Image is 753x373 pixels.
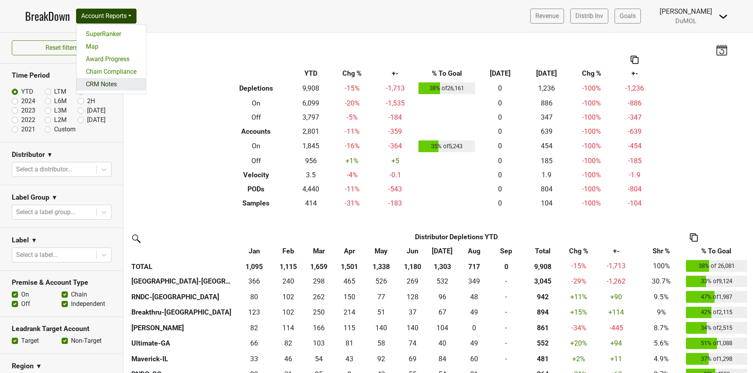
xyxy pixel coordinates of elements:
[273,244,303,258] th: Feb: activate to sort column ascending
[12,362,34,370] h3: Region
[524,196,570,210] td: 104
[71,290,87,299] label: Chain
[564,244,593,258] th: Chg %: activate to sort column ascending
[366,276,396,286] div: 526
[273,351,303,367] td: 45.5
[570,196,613,210] td: -100 %
[521,336,564,351] th: 552.180
[364,244,398,258] th: May: activate to sort column ascending
[374,96,417,110] td: -1,535
[427,305,457,320] td: 66.671
[291,196,330,210] td: 414
[427,336,457,351] td: 39.5
[273,274,303,289] td: 240.1
[305,276,333,286] div: 298
[493,276,519,286] div: -
[570,182,613,196] td: -100 %
[54,87,66,96] label: LTM
[129,244,235,258] th: &nbsp;: activate to sort column ascending
[398,289,427,305] td: 127.504
[570,124,613,138] td: -100 %
[398,258,427,274] th: 1,180
[235,351,274,367] td: 33.166
[595,307,637,317] div: +114
[275,307,301,317] div: 102
[429,276,455,286] div: 532
[613,80,656,96] td: -1,236
[374,138,417,154] td: -364
[491,244,521,258] th: Sep: activate to sort column ascending
[305,354,333,364] div: 54
[570,138,613,154] td: -100 %
[87,115,105,125] label: [DATE]
[76,28,146,40] a: SuperRanker
[427,351,457,367] td: 84.167
[366,307,396,317] div: 51
[570,154,613,168] td: -100 %
[336,354,362,364] div: 43
[675,17,697,25] span: DuMOL
[335,244,364,258] th: Apr: activate to sort column ascending
[493,338,519,348] div: -
[570,80,613,96] td: -100 %
[364,351,398,367] td: 92.001
[129,258,235,274] th: TOTAL
[491,320,521,336] td: 0
[76,53,146,66] a: Award Progress
[477,196,523,210] td: 0
[429,307,455,317] div: 67
[221,182,292,196] th: PODs
[291,80,330,96] td: 9,908
[129,336,235,351] th: Ultimate-GA
[87,96,95,106] label: 2H
[291,138,330,154] td: 1,845
[12,40,111,55] button: Reset filters
[291,168,330,182] td: 3.5
[12,71,111,80] h3: Time Period
[374,110,417,124] td: -184
[336,323,362,333] div: 115
[524,154,570,168] td: 185
[613,196,656,210] td: -104
[331,138,374,154] td: -16 %
[54,106,67,115] label: L3M
[12,236,29,244] h3: Label
[335,305,364,320] td: 214.336
[235,336,274,351] td: 66.34
[429,292,455,302] div: 96
[331,182,374,196] td: -11 %
[427,289,457,305] td: 95.833
[493,292,519,302] div: -
[21,336,39,346] label: Target
[400,338,426,348] div: 74
[459,292,489,302] div: 48
[235,274,274,289] td: 365.7
[237,276,271,286] div: 366
[336,276,362,286] div: 465
[303,351,335,367] td: 54.166
[429,323,455,333] div: 104
[639,274,684,289] td: 30.7%
[374,182,417,196] td: -543
[374,124,417,138] td: -359
[129,289,235,305] th: RNDC-[GEOGRAPHIC_DATA]
[400,323,426,333] div: 140
[291,154,330,168] td: 956
[303,336,335,351] td: 103.03
[595,276,637,286] div: -1,262
[336,292,362,302] div: 150
[36,362,42,371] span: ▼
[459,276,489,286] div: 349
[523,276,562,286] div: 3,045
[235,244,274,258] th: Jan: activate to sort column ascending
[398,244,427,258] th: Jun: activate to sort column ascending
[593,244,639,258] th: +-: activate to sort column ascending
[303,258,335,274] th: 1,659
[336,338,362,348] div: 81
[331,154,374,168] td: +1 %
[221,138,292,154] th: On
[305,338,333,348] div: 103
[684,244,749,258] th: % To Goal: activate to sort column ascending
[273,336,303,351] td: 81.5
[400,292,426,302] div: 128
